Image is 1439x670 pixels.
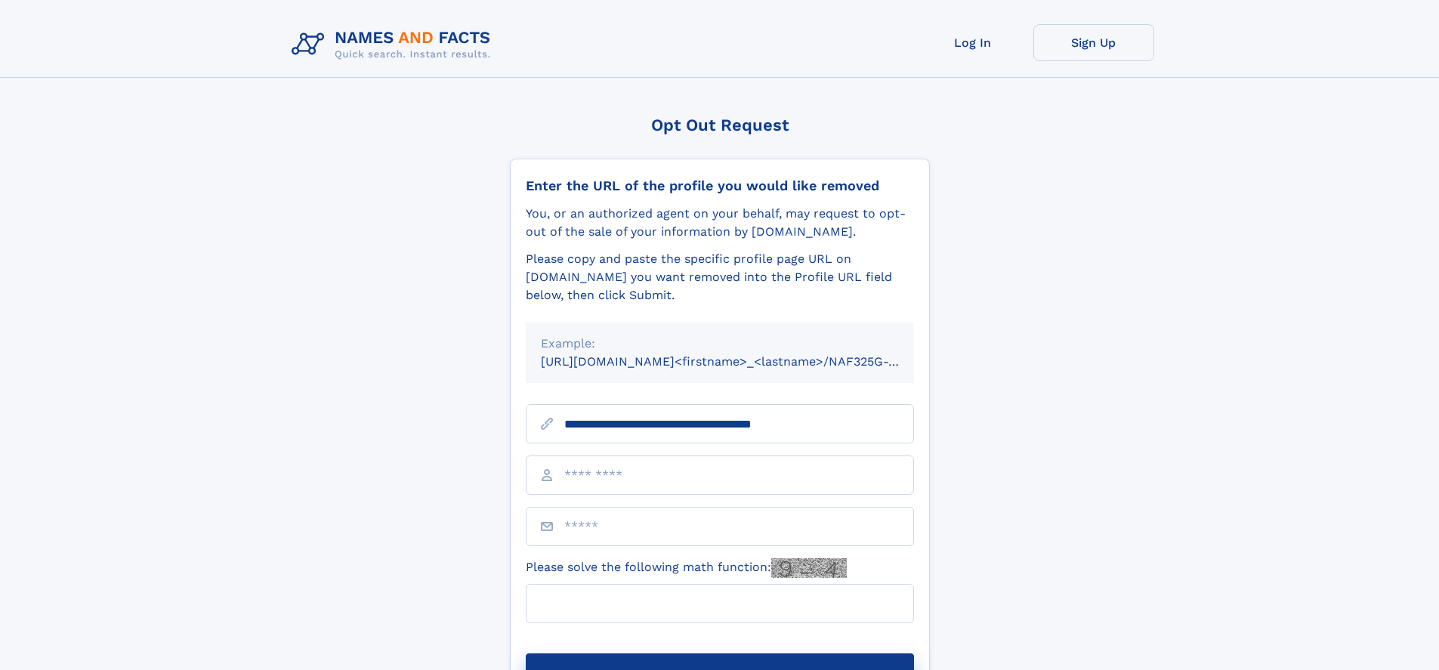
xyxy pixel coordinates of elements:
div: You, or an authorized agent on your behalf, may request to opt-out of the sale of your informatio... [526,205,914,241]
div: Please copy and paste the specific profile page URL on [DOMAIN_NAME] you want removed into the Pr... [526,250,914,304]
label: Please solve the following math function: [526,558,847,578]
a: Log In [912,24,1033,61]
div: Opt Out Request [510,116,930,134]
img: Logo Names and Facts [286,24,503,65]
a: Sign Up [1033,24,1154,61]
div: Enter the URL of the profile you would like removed [526,178,914,194]
small: [URL][DOMAIN_NAME]<firstname>_<lastname>/NAF325G-xxxxxxxx [541,354,943,369]
div: Example: [541,335,899,353]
